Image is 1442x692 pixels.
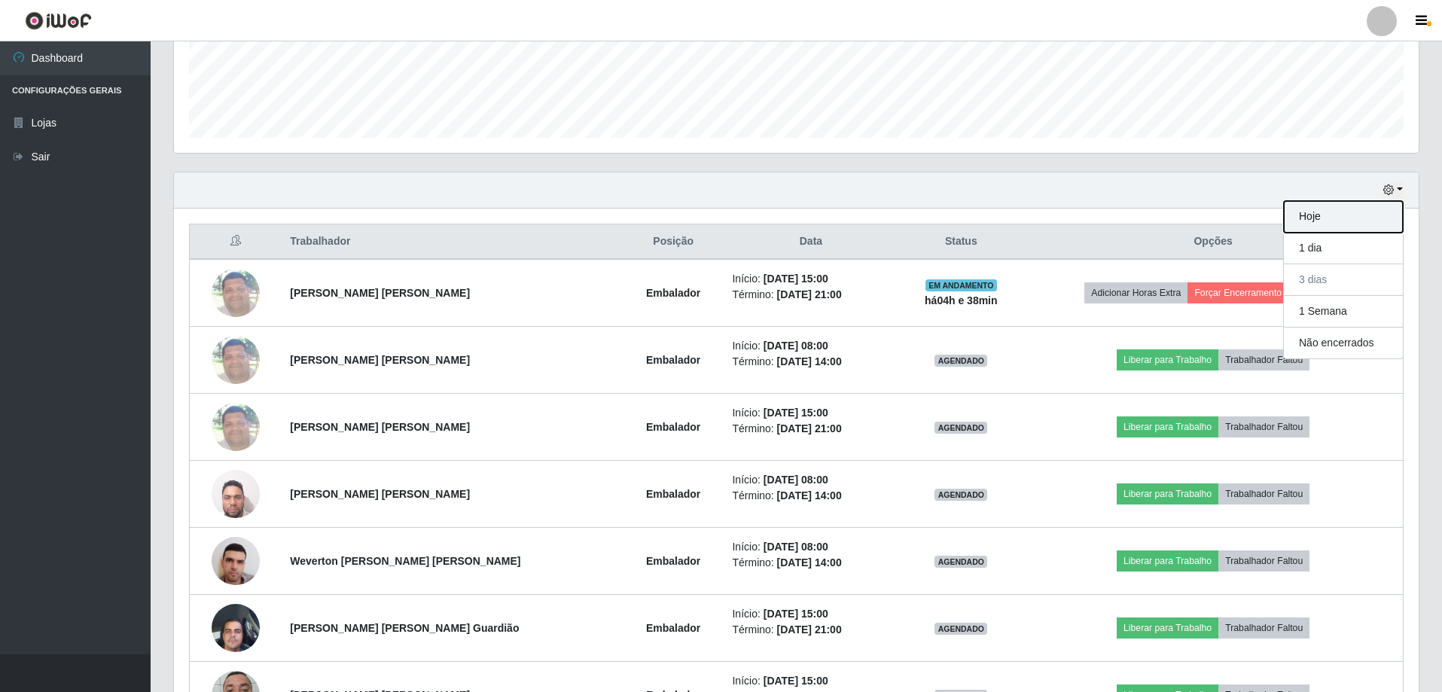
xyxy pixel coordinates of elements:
[212,462,260,526] img: 1729168499099.jpeg
[764,273,828,285] time: [DATE] 15:00
[646,555,700,567] strong: Embalador
[212,328,260,392] img: 1697490161329.jpeg
[290,287,470,299] strong: [PERSON_NAME] [PERSON_NAME]
[646,488,700,500] strong: Embalador
[212,395,260,459] img: 1697490161329.jpeg
[1187,282,1288,303] button: Forçar Encerramento
[777,422,842,434] time: [DATE] 21:00
[764,407,828,419] time: [DATE] 15:00
[934,355,987,367] span: AGENDADO
[934,556,987,568] span: AGENDADO
[732,472,889,488] li: Início:
[732,488,889,504] li: Término:
[925,294,998,306] strong: há 04 h e 38 min
[764,675,828,687] time: [DATE] 15:00
[1284,264,1403,296] button: 3 dias
[646,354,700,366] strong: Embalador
[934,489,987,501] span: AGENDADO
[1218,617,1309,639] button: Trabalhador Faltou
[764,474,828,486] time: [DATE] 08:00
[1284,233,1403,264] button: 1 dia
[1117,483,1218,505] button: Liberar para Trabalho
[732,673,889,689] li: Início:
[1218,483,1309,505] button: Trabalhador Faltou
[732,606,889,622] li: Início:
[764,340,828,352] time: [DATE] 08:00
[1218,349,1309,370] button: Trabalhador Faltou
[1284,296,1403,328] button: 1 Semana
[646,622,700,634] strong: Embalador
[290,622,519,634] strong: [PERSON_NAME] [PERSON_NAME] Guardião
[1023,224,1403,260] th: Opções
[777,623,842,636] time: [DATE] 21:00
[934,623,987,635] span: AGENDADO
[1117,349,1218,370] button: Liberar para Trabalho
[777,288,842,300] time: [DATE] 21:00
[281,224,623,260] th: Trabalhador
[732,287,889,303] li: Término:
[290,421,470,433] strong: [PERSON_NAME] [PERSON_NAME]
[732,539,889,555] li: Início:
[212,261,260,325] img: 1697490161329.jpeg
[732,354,889,370] li: Término:
[732,421,889,437] li: Término:
[1218,550,1309,572] button: Trabalhador Faltou
[732,338,889,354] li: Início:
[290,555,520,567] strong: Weverton [PERSON_NAME] [PERSON_NAME]
[25,11,92,30] img: CoreUI Logo
[777,355,842,367] time: [DATE] 14:00
[732,555,889,571] li: Término:
[925,279,997,291] span: EM ANDAMENTO
[764,541,828,553] time: [DATE] 08:00
[1117,617,1218,639] button: Liberar para Trabalho
[1284,328,1403,358] button: Não encerrados
[1117,550,1218,572] button: Liberar para Trabalho
[732,405,889,421] li: Início:
[623,224,724,260] th: Posição
[723,224,898,260] th: Data
[934,422,987,434] span: AGENDADO
[1084,282,1187,303] button: Adicionar Horas Extra
[290,488,470,500] strong: [PERSON_NAME] [PERSON_NAME]
[1284,201,1403,233] button: Hoje
[777,489,842,501] time: [DATE] 14:00
[764,608,828,620] time: [DATE] 15:00
[212,596,260,660] img: 1699265783839.jpeg
[732,622,889,638] li: Término:
[732,271,889,287] li: Início:
[1218,416,1309,437] button: Trabalhador Faltou
[777,556,842,569] time: [DATE] 14:00
[646,421,700,433] strong: Embalador
[290,354,470,366] strong: [PERSON_NAME] [PERSON_NAME]
[646,287,700,299] strong: Embalador
[212,529,260,593] img: 1752584852872.jpeg
[898,224,1023,260] th: Status
[1117,416,1218,437] button: Liberar para Trabalho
